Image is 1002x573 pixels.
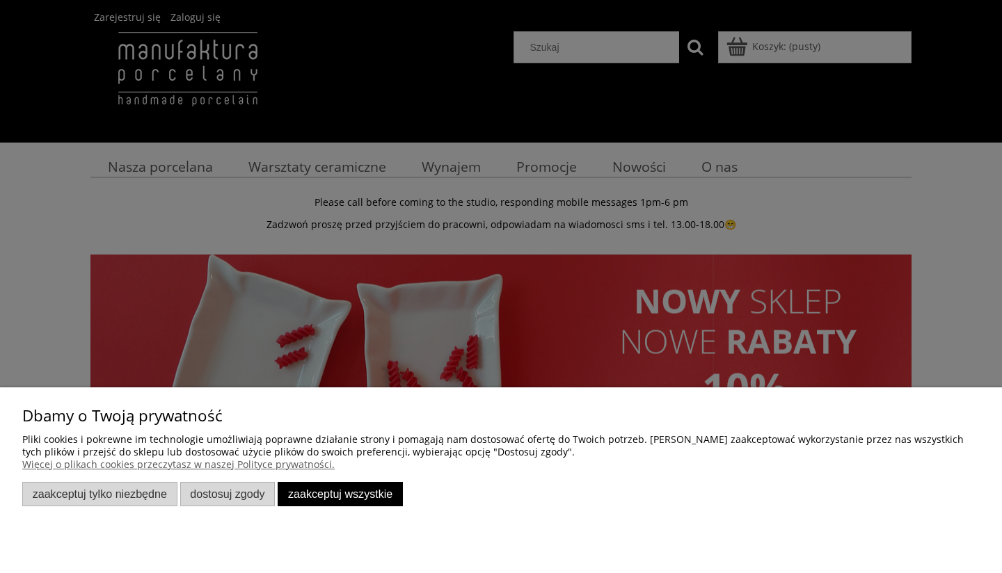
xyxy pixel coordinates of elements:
a: Więcej o plikach cookies przeczytasz w naszej Polityce prywatności. [22,458,335,471]
p: Dbamy o Twoją prywatność [22,410,980,422]
p: Pliki cookies i pokrewne im technologie umożliwiają poprawne działanie strony i pomagają nam dost... [22,433,980,458]
button: Zaakceptuj tylko niezbędne [22,482,177,506]
button: Dostosuj zgody [180,482,276,506]
button: Zaakceptuj wszystkie [278,482,403,506]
